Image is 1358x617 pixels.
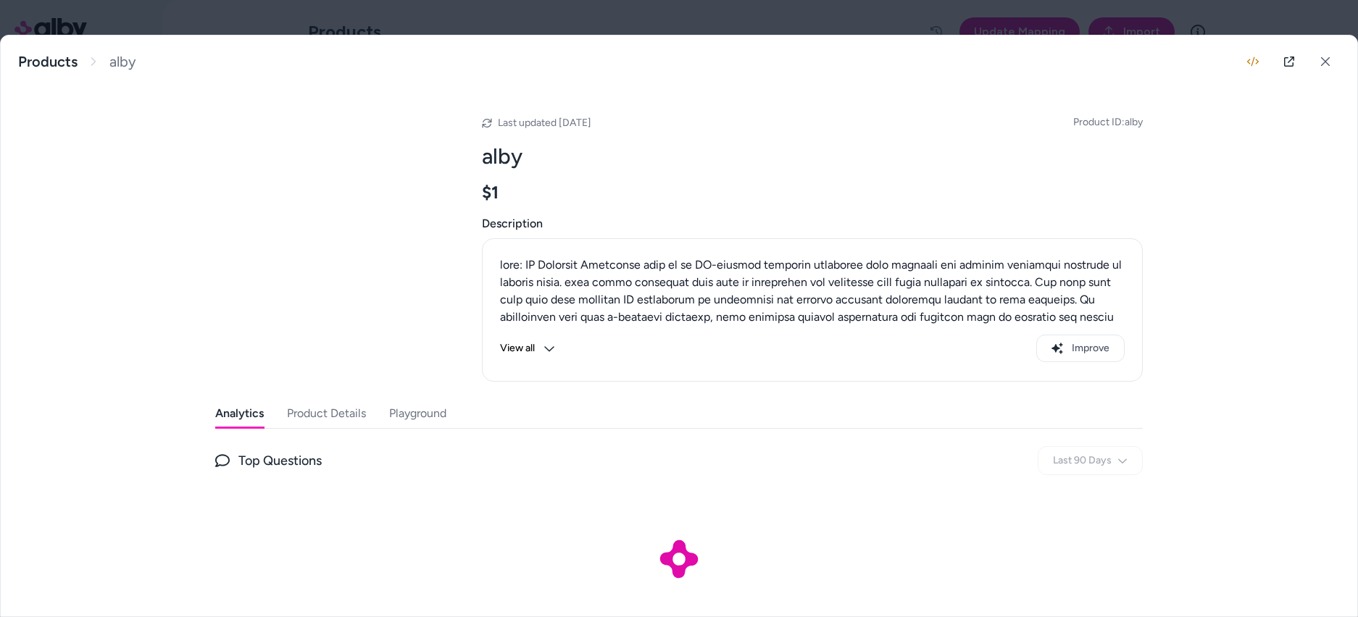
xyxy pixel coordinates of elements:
button: Improve [1036,335,1125,362]
span: $1 [482,182,499,203]
span: alby [109,53,136,71]
span: Top Questions [238,450,322,471]
img: alby.com [215,105,447,337]
button: View all [500,335,555,362]
span: Description [482,215,1143,232]
button: Product Details [287,399,366,428]
button: Playground [389,399,446,428]
span: Product ID: alby [1073,115,1143,130]
button: Analytics [215,399,264,428]
nav: breadcrumb [18,53,136,71]
h2: alby [482,143,1143,170]
a: Products [18,53,78,71]
span: Last updated [DATE] [498,117,591,129]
